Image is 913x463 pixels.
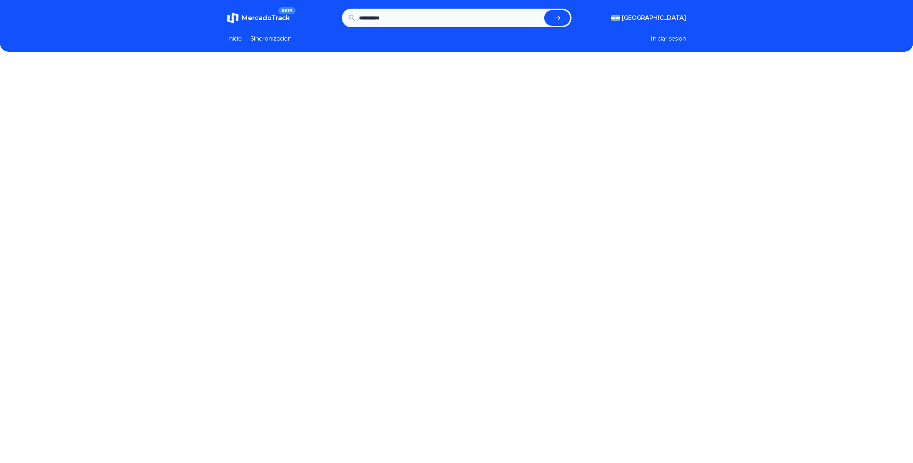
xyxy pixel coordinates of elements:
span: [GEOGRAPHIC_DATA] [622,14,686,22]
button: [GEOGRAPHIC_DATA] [611,14,686,22]
a: Sincronizacion [250,34,292,43]
button: Iniciar sesion [651,34,686,43]
span: MercadoTrack [241,14,290,22]
a: MercadoTrackBETA [227,12,290,24]
a: Inicio [227,34,242,43]
span: BETA [278,7,295,14]
img: Argentina [611,15,620,21]
img: MercadoTrack [227,12,239,24]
